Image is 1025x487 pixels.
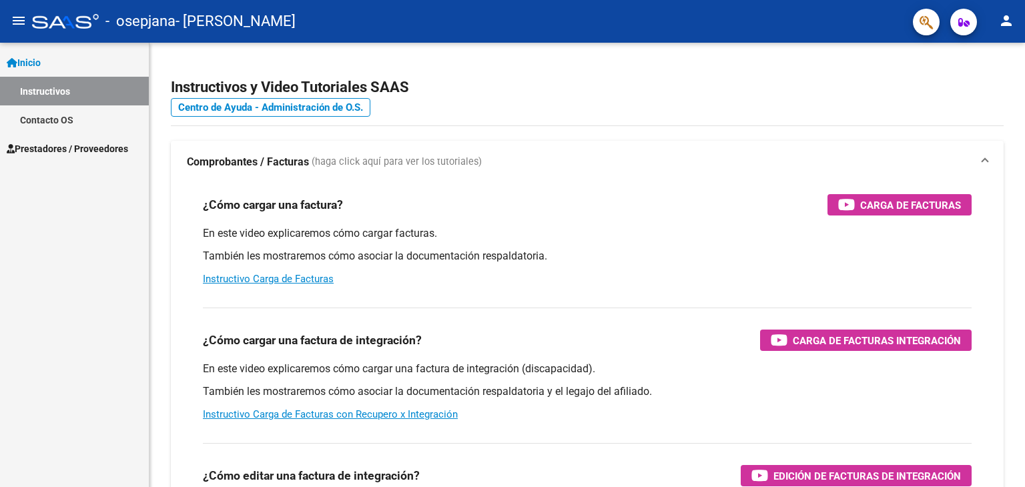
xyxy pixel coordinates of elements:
[741,465,972,486] button: Edición de Facturas de integración
[203,466,420,485] h3: ¿Cómo editar una factura de integración?
[176,7,296,36] span: - [PERSON_NAME]
[827,194,972,215] button: Carga de Facturas
[860,197,961,213] span: Carga de Facturas
[105,7,176,36] span: - osepjana
[793,332,961,349] span: Carga de Facturas Integración
[203,362,972,376] p: En este video explicaremos cómo cargar una factura de integración (discapacidad).
[773,468,961,484] span: Edición de Facturas de integración
[203,331,422,350] h3: ¿Cómo cargar una factura de integración?
[171,141,1004,183] mat-expansion-panel-header: Comprobantes / Facturas (haga click aquí para ver los tutoriales)
[203,384,972,399] p: También les mostraremos cómo asociar la documentación respaldatoria y el legajo del afiliado.
[7,141,128,156] span: Prestadores / Proveedores
[187,155,309,169] strong: Comprobantes / Facturas
[203,249,972,264] p: También les mostraremos cómo asociar la documentación respaldatoria.
[171,98,370,117] a: Centro de Ayuda - Administración de O.S.
[998,13,1014,29] mat-icon: person
[203,408,458,420] a: Instructivo Carga de Facturas con Recupero x Integración
[203,273,334,285] a: Instructivo Carga de Facturas
[11,13,27,29] mat-icon: menu
[171,75,1004,100] h2: Instructivos y Video Tutoriales SAAS
[203,226,972,241] p: En este video explicaremos cómo cargar facturas.
[7,55,41,70] span: Inicio
[312,155,482,169] span: (haga click aquí para ver los tutoriales)
[203,195,343,214] h3: ¿Cómo cargar una factura?
[980,442,1012,474] iframe: Intercom live chat
[760,330,972,351] button: Carga de Facturas Integración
